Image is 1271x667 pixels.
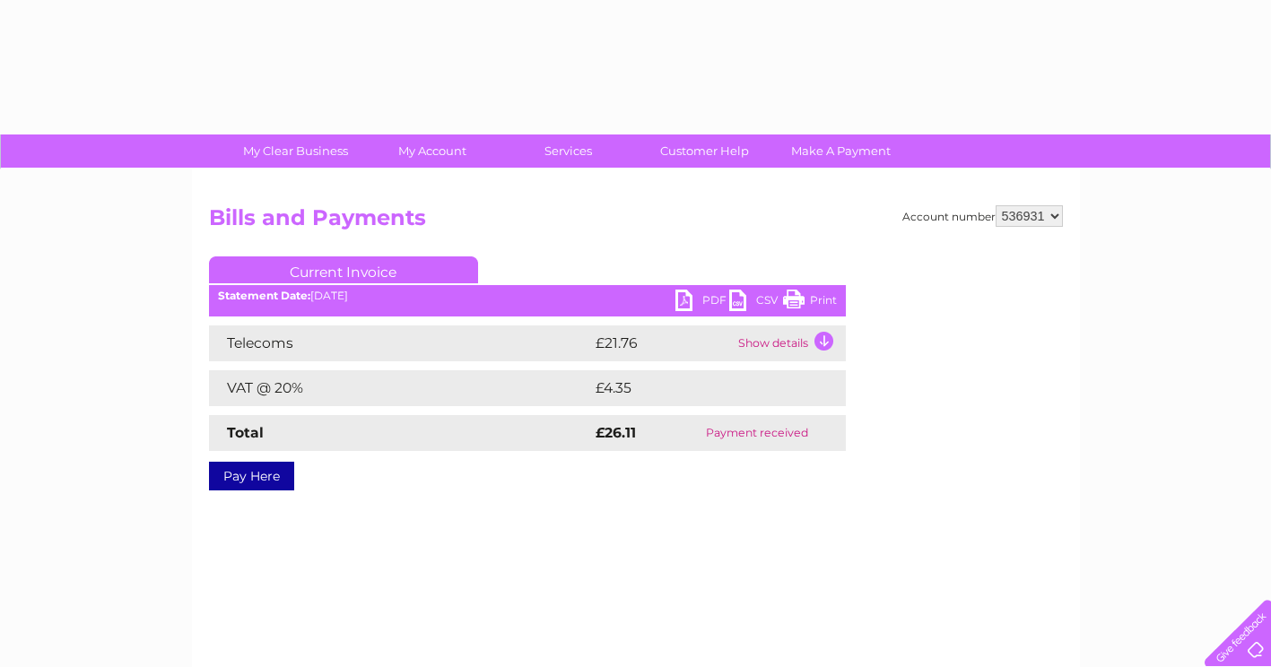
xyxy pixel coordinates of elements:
div: [DATE] [209,290,846,302]
a: CSV [729,290,783,316]
td: £21.76 [591,325,734,361]
h2: Bills and Payments [209,205,1063,239]
div: Account number [902,205,1063,227]
a: My Clear Business [222,134,370,168]
b: Statement Date: [218,289,310,302]
strong: Total [227,424,264,441]
td: £4.35 [591,370,804,406]
a: My Account [358,134,506,168]
td: Show details [734,325,846,361]
a: Services [494,134,642,168]
a: Print [783,290,837,316]
td: Payment received [669,415,846,451]
a: Customer Help [631,134,779,168]
strong: £26.11 [596,424,636,441]
a: Current Invoice [209,256,478,283]
td: Telecoms [209,325,591,361]
a: PDF [675,290,729,316]
a: Make A Payment [767,134,915,168]
td: VAT @ 20% [209,370,591,406]
a: Pay Here [209,462,294,490]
